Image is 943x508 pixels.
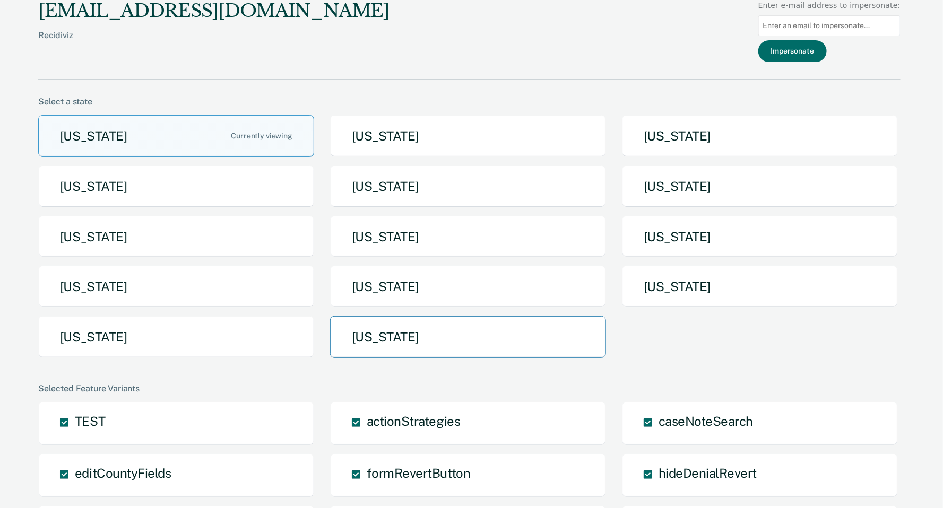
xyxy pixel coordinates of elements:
button: [US_STATE] [38,266,314,308]
span: actionStrategies [367,414,460,428]
div: Select a state [38,97,901,107]
button: [US_STATE] [622,266,898,308]
div: Recidiviz [38,30,390,57]
span: formRevertButton [367,466,470,480]
span: caseNoteSearch [659,414,753,428]
button: [US_STATE] [330,316,606,358]
button: [US_STATE] [622,165,898,207]
button: [US_STATE] [330,165,606,207]
button: [US_STATE] [330,216,606,258]
button: [US_STATE] [38,316,314,358]
input: Enter an email to impersonate... [758,15,901,36]
button: Impersonate [758,40,827,62]
span: hideDenialRevert [659,466,757,480]
button: [US_STATE] [330,115,606,157]
button: [US_STATE] [622,115,898,157]
button: [US_STATE] [38,115,314,157]
button: [US_STATE] [622,216,898,258]
button: [US_STATE] [38,165,314,207]
button: [US_STATE] [330,266,606,308]
div: Selected Feature Variants [38,383,901,393]
span: editCountyFields [75,466,171,480]
button: [US_STATE] [38,216,314,258]
span: TEST [75,414,105,428]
